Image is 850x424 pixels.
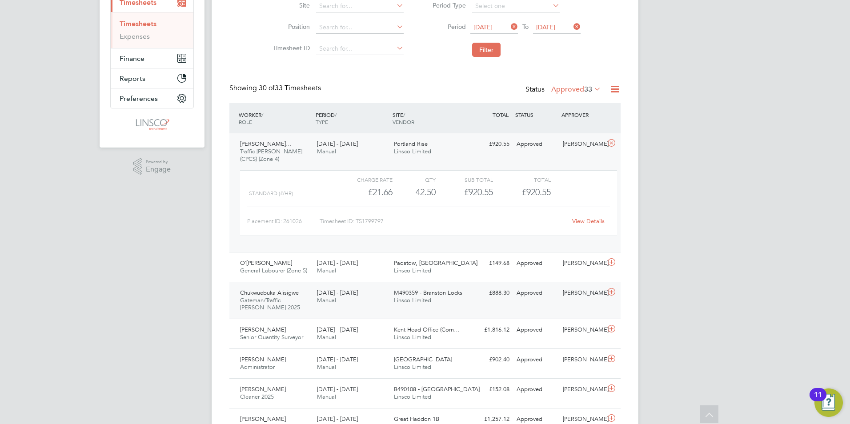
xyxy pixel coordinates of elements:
[394,356,452,363] span: [GEOGRAPHIC_DATA]
[316,21,404,34] input: Search for...
[317,289,358,296] span: [DATE] - [DATE]
[240,289,299,296] span: Chukwuebuka Alisigwe
[513,382,559,397] div: Approved
[394,326,460,333] span: Kent Head Office (Com…
[317,385,358,393] span: [DATE] - [DATE]
[520,21,531,32] span: To
[394,393,431,400] span: Linsco Limited
[493,111,509,118] span: TOTAL
[111,88,193,108] button: Preferences
[317,356,358,363] span: [DATE] - [DATE]
[394,415,439,423] span: Great Haddon 1B
[120,20,156,28] a: Timesheets
[467,137,513,152] div: £920.55
[111,68,193,88] button: Reports
[146,166,171,173] span: Engage
[525,84,603,96] div: Status
[394,363,431,371] span: Linsco Limited
[317,363,336,371] span: Manual
[426,1,466,9] label: Period Type
[240,393,274,400] span: Cleaner 2025
[559,137,605,152] div: [PERSON_NAME]
[559,352,605,367] div: [PERSON_NAME]
[493,174,550,185] div: Total
[317,259,358,267] span: [DATE] - [DATE]
[320,214,566,228] div: Timesheet ID: TS1799797
[559,382,605,397] div: [PERSON_NAME]
[394,140,428,148] span: Portland Rise
[522,187,551,197] span: £920.55
[317,415,358,423] span: [DATE] - [DATE]
[317,267,336,274] span: Manual
[261,111,263,118] span: /
[426,23,466,31] label: Period
[467,286,513,300] div: £888.30
[394,385,480,393] span: B490108 - [GEOGRAPHIC_DATA]
[120,94,158,103] span: Preferences
[394,296,431,304] span: Linsco Limited
[335,174,393,185] div: Charge rate
[394,289,462,296] span: M490359 - Branston Locks
[133,117,170,132] img: linsco-logo-retina.png
[467,352,513,367] div: £902.40
[559,286,605,300] div: [PERSON_NAME]
[551,85,601,94] label: Approved
[240,267,307,274] span: General Labourer (Zone 5)
[390,107,467,130] div: SITE
[473,23,493,31] span: [DATE]
[240,363,275,371] span: Administrator
[270,23,310,31] label: Position
[467,382,513,397] div: £152.08
[317,148,336,155] span: Manual
[316,43,404,55] input: Search for...
[259,84,275,92] span: 30 of
[335,185,393,200] div: £21.66
[111,48,193,68] button: Finance
[403,111,405,118] span: /
[239,118,252,125] span: ROLE
[120,74,145,83] span: Reports
[240,296,300,312] span: Gateman/Traffic [PERSON_NAME] 2025
[111,12,193,48] div: Timesheets
[229,84,323,93] div: Showing
[120,32,150,40] a: Expenses
[237,107,313,130] div: WORKER
[393,185,436,200] div: 42.50
[240,148,302,163] span: Traffic [PERSON_NAME] (CPCS) (Zone 4)
[572,217,605,225] a: View Details
[559,323,605,337] div: [PERSON_NAME]
[313,107,390,130] div: PERIOD
[240,326,286,333] span: [PERSON_NAME]
[559,256,605,271] div: [PERSON_NAME]
[120,54,144,63] span: Finance
[513,352,559,367] div: Approved
[467,323,513,337] div: £1,816.12
[394,259,477,267] span: Padstow, [GEOGRAPHIC_DATA]
[394,148,431,155] span: Linsco Limited
[394,333,431,341] span: Linsco Limited
[317,326,358,333] span: [DATE] - [DATE]
[436,185,493,200] div: £920.55
[814,395,822,406] div: 11
[394,267,431,274] span: Linsco Limited
[393,174,436,185] div: QTY
[335,111,337,118] span: /
[317,333,336,341] span: Manual
[249,190,293,196] span: Standard (£/HR)
[240,356,286,363] span: [PERSON_NAME]
[146,158,171,166] span: Powered by
[317,140,358,148] span: [DATE] - [DATE]
[240,333,303,341] span: Senior Quantity Surveyor
[513,256,559,271] div: Approved
[536,23,555,31] span: [DATE]
[240,385,286,393] span: [PERSON_NAME]
[513,107,559,123] div: STATUS
[110,117,194,132] a: Go to home page
[317,393,336,400] span: Manual
[584,85,592,94] span: 33
[467,256,513,271] div: £149.68
[513,137,559,152] div: Approved
[513,323,559,337] div: Approved
[240,140,292,148] span: [PERSON_NAME]…
[240,415,286,423] span: [PERSON_NAME]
